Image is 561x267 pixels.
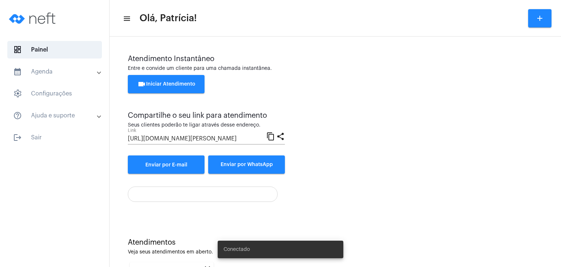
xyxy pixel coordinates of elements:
a: Enviar por E-mail [128,155,205,174]
div: Atendimentos [128,238,543,247]
mat-icon: videocam [137,80,146,89]
button: Enviar por WhatsApp [208,155,285,174]
mat-icon: share [276,132,285,140]
span: sidenav icon [13,45,22,54]
span: Olá, Patrícia! [140,12,197,24]
button: Iniciar Atendimento [128,75,205,93]
span: sidenav icon [13,89,22,98]
mat-icon: sidenav icon [13,133,22,142]
mat-icon: content_copy [266,132,275,140]
div: Veja seus atendimentos em aberto. [128,249,543,255]
mat-expansion-panel-header: sidenav iconAjuda e suporte [4,107,109,124]
span: Configurações [7,85,102,102]
mat-panel-title: Agenda [13,67,98,76]
mat-icon: sidenav icon [123,14,130,23]
span: Iniciar Atendimento [137,82,195,87]
span: Conectado [224,246,250,253]
span: Painel [7,41,102,59]
div: Entre e convide um cliente para uma chamada instantânea. [128,66,543,71]
span: Enviar por E-mail [145,162,187,168]
span: Enviar por WhatsApp [221,162,273,167]
mat-icon: sidenav icon [13,67,22,76]
div: Seus clientes poderão te ligar através desse endereço. [128,123,285,128]
img: logo-neft-novo-2.png [6,4,61,33]
mat-panel-title: Ajuda e suporte [13,111,98,120]
div: Atendimento Instantâneo [128,55,543,63]
mat-expansion-panel-header: sidenav iconAgenda [4,63,109,80]
span: Sair [7,129,102,146]
div: Compartilhe o seu link para atendimento [128,112,285,120]
mat-icon: sidenav icon [13,111,22,120]
mat-icon: add [535,14,544,23]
